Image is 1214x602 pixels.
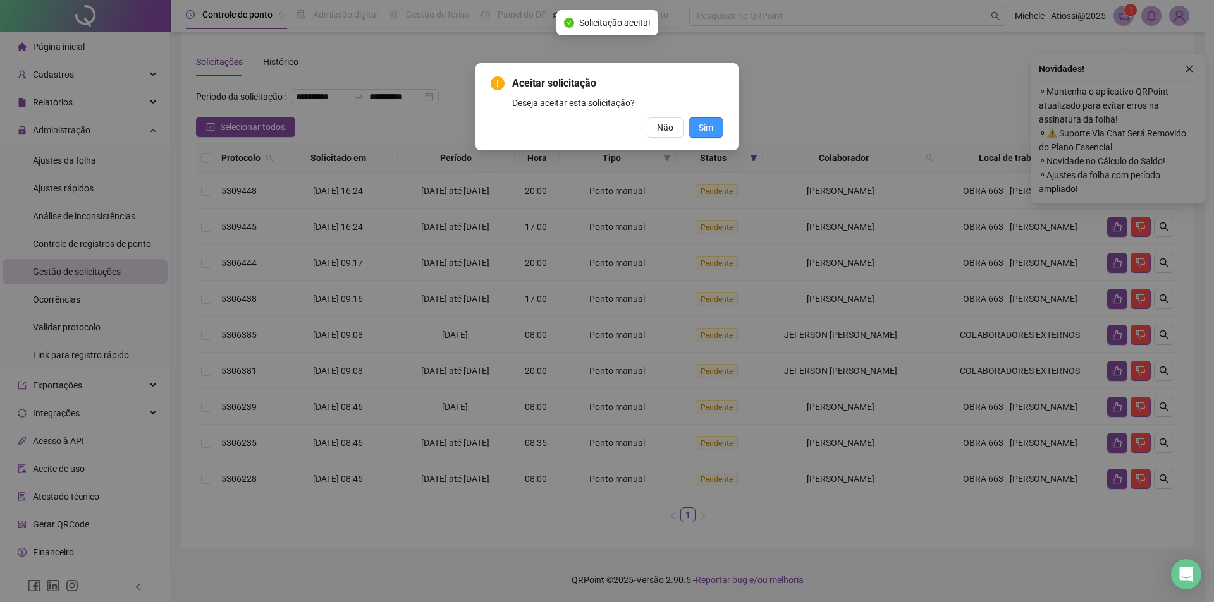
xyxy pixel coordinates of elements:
[647,117,684,138] button: Não
[579,16,651,30] span: Solicitação aceita!
[1171,559,1201,589] div: Open Intercom Messenger
[699,121,713,135] span: Sim
[689,117,723,138] button: Sim
[512,76,723,91] span: Aceitar solicitação
[564,18,574,28] span: check-circle
[657,121,673,135] span: Não
[491,76,505,90] span: exclamation-circle
[512,96,723,110] div: Deseja aceitar esta solicitação?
